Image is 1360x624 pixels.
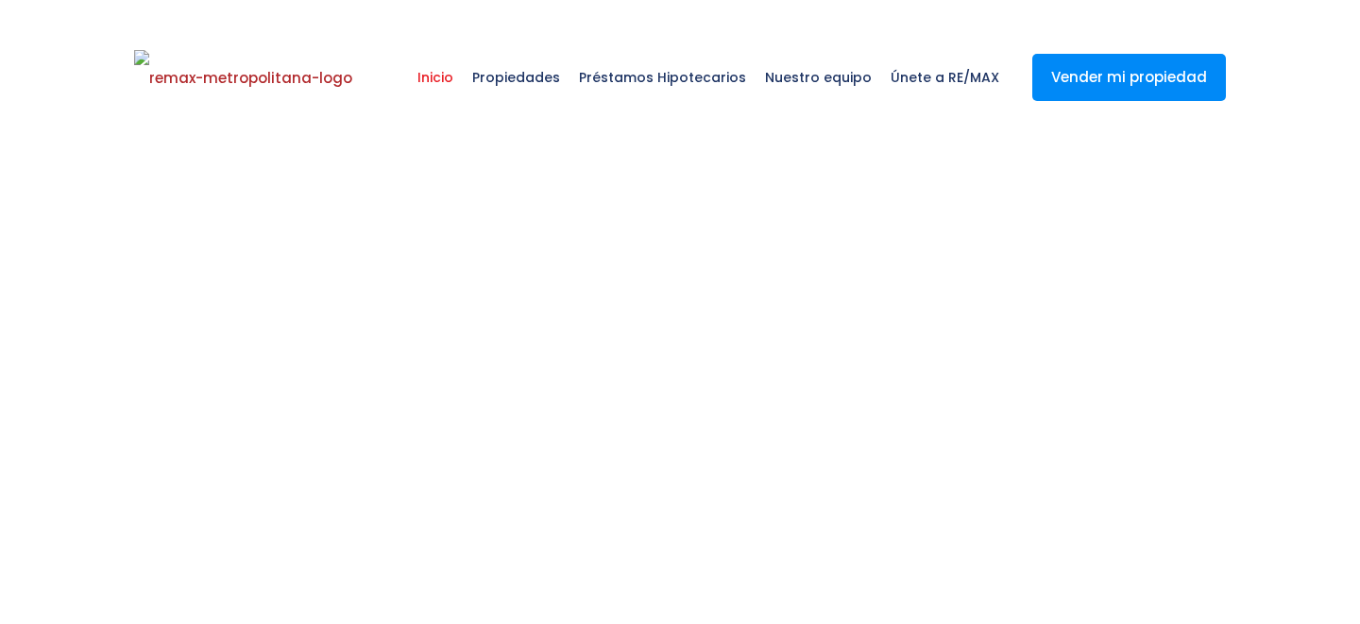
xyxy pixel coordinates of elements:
[134,50,352,107] img: remax-metropolitana-logo
[408,30,463,125] a: Inicio
[134,30,352,125] a: RE/MAX Metropolitana
[463,49,569,106] span: Propiedades
[569,49,756,106] span: Préstamos Hipotecarios
[756,49,881,106] span: Nuestro equipo
[756,30,881,125] a: Nuestro equipo
[408,49,463,106] span: Inicio
[569,30,756,125] a: Préstamos Hipotecarios
[881,49,1009,106] span: Únete a RE/MAX
[463,30,569,125] a: Propiedades
[881,30,1009,125] a: Únete a RE/MAX
[1032,54,1226,101] a: Vender mi propiedad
